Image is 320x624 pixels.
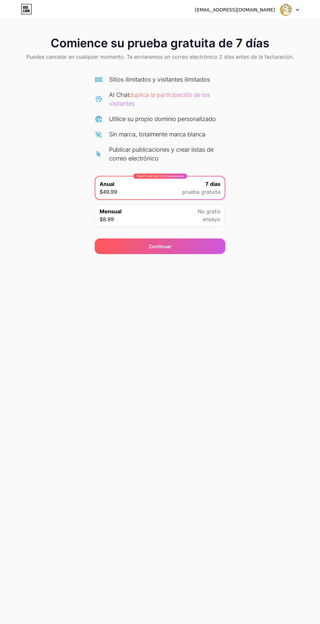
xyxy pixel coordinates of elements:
font: $49.99 [100,189,117,195]
font: Utilice su propio dominio personalizado [109,115,216,122]
font: prueba gratuita [182,189,220,195]
font: Anual [100,181,114,187]
font: Mensual [100,208,121,215]
img: ecopetsas [280,4,292,16]
font: duplica la participación de los visitantes [109,91,210,107]
font: Comience su prueba gratuita de 7 días [51,36,269,50]
font: ensayo [203,216,220,222]
font: Puedes cancelar en cualquier momento. Te enviaremos un correo electrónico 2 días antes de la fact... [26,53,294,60]
font: Sitios ilimitados y visitantes ilimitados [109,76,210,83]
font: 7 días [205,181,220,187]
font: AI Chat [109,91,129,98]
font: $8.99 [100,216,114,222]
font: Sin marca, totalmente marca blanca [109,131,205,138]
font: TIEMPO LIMITADO: 50% de descuento [136,175,184,178]
font: Continuar [149,244,171,249]
font: No gratis [198,208,220,215]
font: Publicar publicaciones y crear listas de correo electrónico [109,146,214,162]
font: [EMAIL_ADDRESS][DOMAIN_NAME] [195,7,275,12]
